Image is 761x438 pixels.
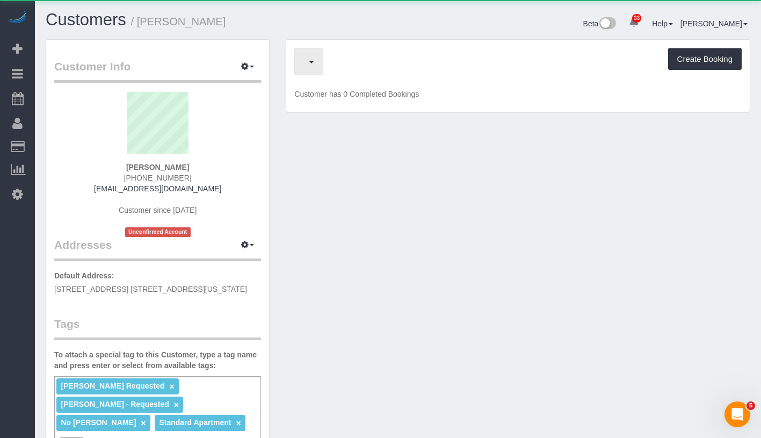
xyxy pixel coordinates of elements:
[61,400,169,408] span: [PERSON_NAME] - Requested
[141,419,146,428] a: ×
[54,270,114,281] label: Default Address:
[169,382,174,391] a: ×
[125,227,191,236] span: Unconfirmed Account
[746,401,755,410] span: 5
[724,401,750,427] iframe: Intercom live chat
[583,19,617,28] a: Beta
[54,349,261,371] label: To attach a special tag to this Customer, type a tag name and press enter or select from availabl...
[94,184,221,193] a: [EMAIL_ADDRESS][DOMAIN_NAME]
[126,163,189,171] strong: [PERSON_NAME]
[668,48,742,70] button: Create Booking
[598,17,616,31] img: New interface
[624,11,644,34] a: 33
[632,14,641,23] span: 33
[6,11,28,26] img: Automaid Logo
[680,19,748,28] a: [PERSON_NAME]
[159,418,231,427] span: Standard Apartment
[174,400,179,410] a: ×
[61,418,136,427] span: No [PERSON_NAME]
[119,206,197,214] span: Customer since [DATE]
[131,16,226,27] small: / [PERSON_NAME]
[54,316,261,340] legend: Tags
[54,285,247,293] span: [STREET_ADDRESS] [STREET_ADDRESS][US_STATE]
[124,174,192,182] span: [PHONE_NUMBER]
[294,89,742,99] p: Customer has 0 Completed Bookings
[54,59,261,83] legend: Customer Info
[61,382,164,390] span: [PERSON_NAME] Requested
[236,419,241,428] a: ×
[46,10,126,29] a: Customers
[652,19,673,28] a: Help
